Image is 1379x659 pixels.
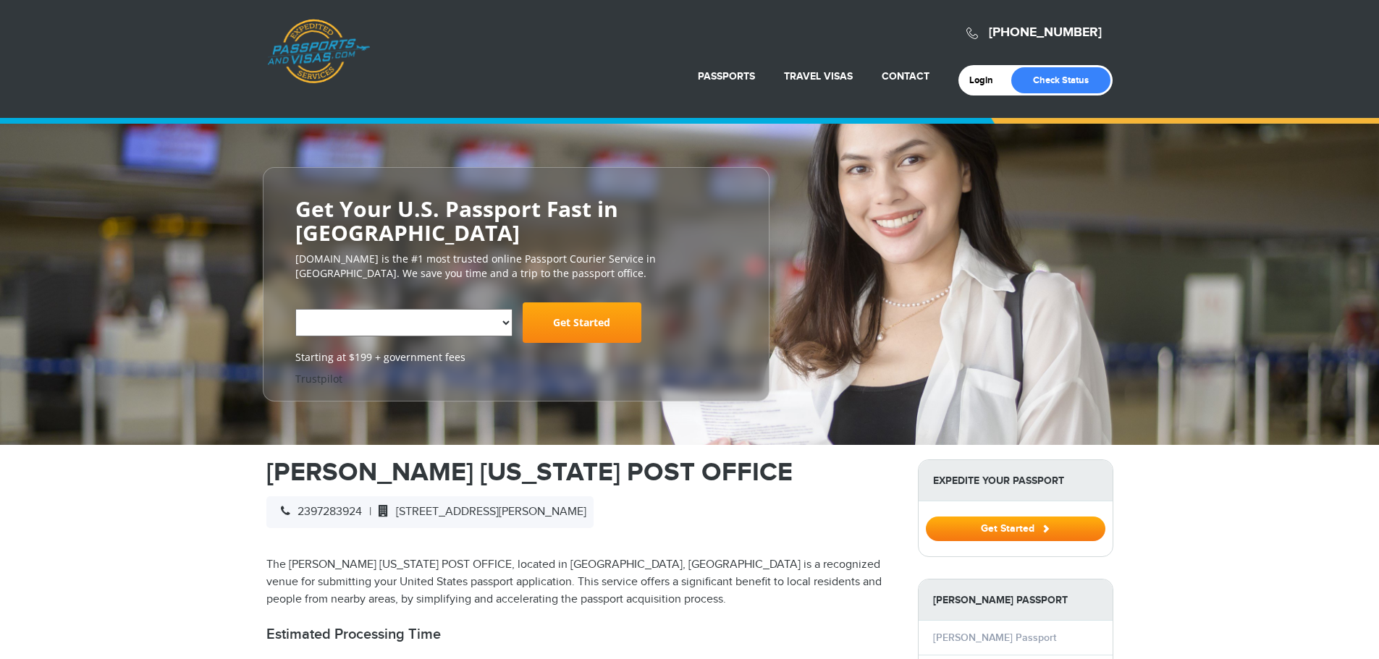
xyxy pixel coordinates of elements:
a: Passports & [DOMAIN_NAME] [267,19,370,84]
a: Passports [698,70,755,82]
h2: Estimated Processing Time [266,626,896,643]
a: Get Started [523,302,641,343]
a: Contact [882,70,929,82]
strong: Expedite Your Passport [919,460,1113,501]
p: The [PERSON_NAME] [US_STATE] POST OFFICE, located in [GEOGRAPHIC_DATA], [GEOGRAPHIC_DATA] is a re... [266,556,896,608]
a: [PHONE_NUMBER] [989,25,1102,41]
button: Get Started [926,516,1105,541]
span: Starting at $199 + government fees [295,350,737,365]
h1: [PERSON_NAME] [US_STATE] POST OFFICE [266,459,896,485]
span: 2397283924 [274,505,362,519]
a: Travel Visas [784,70,853,82]
strong: [PERSON_NAME] Passport [919,579,1113,621]
a: Trustpilot [295,372,342,386]
span: [STREET_ADDRESS][PERSON_NAME] [371,505,586,519]
a: Login [969,75,1003,86]
div: | [266,496,594,528]
h2: Get Your U.S. Passport Fast in [GEOGRAPHIC_DATA] [295,197,737,245]
a: Check Status [1011,67,1110,93]
a: [PERSON_NAME] Passport [933,632,1056,644]
p: [DOMAIN_NAME] is the #1 most trusted online Passport Courier Service in [GEOGRAPHIC_DATA]. We sav... [295,252,737,281]
a: Get Started [926,522,1105,534]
